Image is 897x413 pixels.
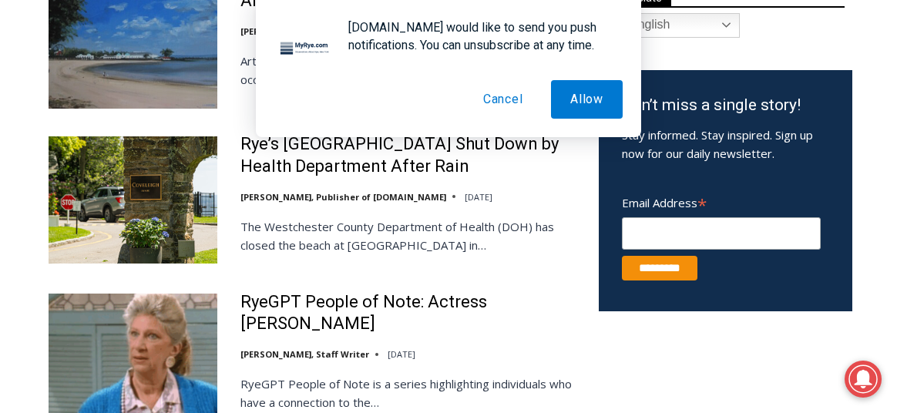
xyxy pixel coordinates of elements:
p: Stay informed. Stay inspired. Sign up now for our daily newsletter. [622,126,829,163]
img: notification icon [274,18,336,80]
label: Email Address [622,187,821,215]
img: Rye’s Coveleigh Beach Shut Down by Health Department After Rain [49,136,217,263]
time: [DATE] [465,191,492,203]
a: [PERSON_NAME], Staff Writer [240,348,369,360]
button: Allow [551,80,623,119]
a: Rye’s [GEOGRAPHIC_DATA] Shut Down by Health Department After Rain [240,133,579,177]
a: [PERSON_NAME], Publisher of [DOMAIN_NAME] [240,191,446,203]
time: [DATE] [388,348,415,360]
p: The Westchester County Department of Health (DOH) has closed the beach at [GEOGRAPHIC_DATA] in… [240,217,579,254]
button: Cancel [464,80,543,119]
p: RyeGPT People of Note is a series highlighting individuals who have a connection to the… [240,374,579,411]
a: RyeGPT People of Note: Actress [PERSON_NAME] [240,291,579,335]
div: [DOMAIN_NAME] would like to send you push notifications. You can unsubscribe at any time. [336,18,623,54]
